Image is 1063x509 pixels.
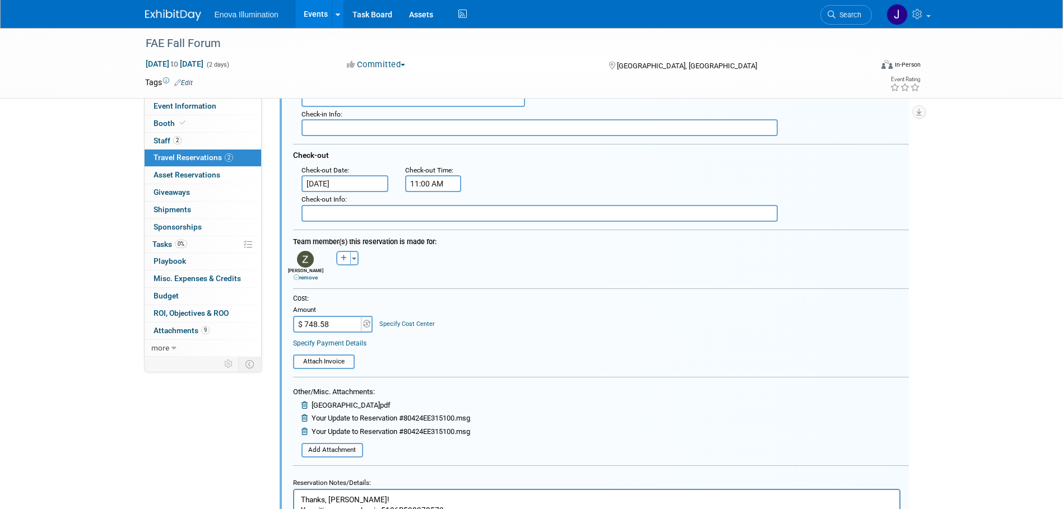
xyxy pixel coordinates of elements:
[225,153,233,162] span: 2
[886,4,908,25] img: Janelle Tlusty
[820,5,872,25] a: Search
[154,291,179,300] span: Budget
[219,357,239,371] td: Personalize Event Tab Strip
[154,256,186,265] span: Playbook
[145,288,261,305] a: Budget
[173,136,182,144] span: 2
[145,150,261,166] a: Travel Reservations2
[154,153,233,162] span: Travel Reservations
[154,170,220,179] span: Asset Reservations
[145,236,261,253] a: Tasks0%
[293,387,470,400] div: Other/Misc. Attachments:
[169,59,180,68] span: to
[154,274,241,283] span: Misc. Expenses & Credits
[145,133,261,150] a: Staff2
[881,60,893,69] img: Format-Inperson.png
[312,427,470,436] span: Your Update to Reservation #80424EE315100.msg
[145,219,261,236] a: Sponsorships
[154,101,216,110] span: Event Information
[312,401,391,409] span: [GEOGRAPHIC_DATA]pdf
[154,326,210,335] span: Attachments
[405,166,452,174] span: Check-out Time
[890,77,920,82] div: Event Rating
[297,251,314,268] img: Z.jpg
[154,222,202,231] span: Sponsorships
[145,253,261,270] a: Playbook
[174,79,193,87] a: Edit
[301,110,341,118] span: Check-in Info
[154,188,190,197] span: Giveaways
[145,98,261,115] a: Event Information
[293,474,900,489] div: Reservation Notes/Details:
[238,357,261,371] td: Toggle Event Tabs
[145,10,201,21] img: ExhibitDay
[6,4,600,217] body: Rich Text Area. Press ALT-0 for help.
[145,323,261,339] a: Attachments9
[301,195,345,203] span: Check-out Info
[145,305,261,322] a: ROI, Objectives & ROO
[180,120,185,126] i: Booth reservation complete
[145,340,261,357] a: more
[293,151,329,160] span: Check-out
[145,59,204,69] span: [DATE] [DATE]
[835,11,861,19] span: Search
[154,309,229,317] span: ROI, Objectives & ROO
[145,184,261,201] a: Giveaways
[145,202,261,218] a: Shipments
[142,34,855,54] div: FAE Fall Forum
[301,110,342,118] small: :
[206,61,229,68] span: (2 days)
[175,240,187,248] span: 0%
[145,270,261,287] a: Misc. Expenses & Credits
[145,167,261,184] a: Asset Reservations
[152,240,187,249] span: Tasks
[215,10,278,19] span: Enova Illumination
[293,306,374,316] div: Amount
[312,414,470,422] span: Your Update to Reservation #80424EE315100.msg
[293,294,909,303] div: Cost:
[287,268,324,281] div: [PERSON_NAME]
[617,62,757,70] span: [GEOGRAPHIC_DATA], [GEOGRAPHIC_DATA]
[201,326,210,334] span: 9
[894,60,921,69] div: In-Person
[301,166,349,174] small: :
[379,320,435,328] a: Specify Cost Center
[294,274,318,281] a: remove
[293,232,909,248] div: Team member(s) this reservation is made for:
[154,136,182,145] span: Staff
[405,166,453,174] small: :
[806,58,921,75] div: Event Format
[293,339,366,347] a: Specify Payment Details
[145,77,193,88] td: Tags
[301,195,347,203] small: :
[154,205,191,214] span: Shipments
[151,343,169,352] span: more
[145,115,261,132] a: Booth
[301,166,347,174] span: Check-out Date
[7,4,599,217] p: Thanks, [PERSON_NAME]! Your itinerary number is 5136B538378573 Room 1 Confirmation #: 80424EE3151...
[154,119,188,128] span: Booth
[343,59,410,71] button: Committed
